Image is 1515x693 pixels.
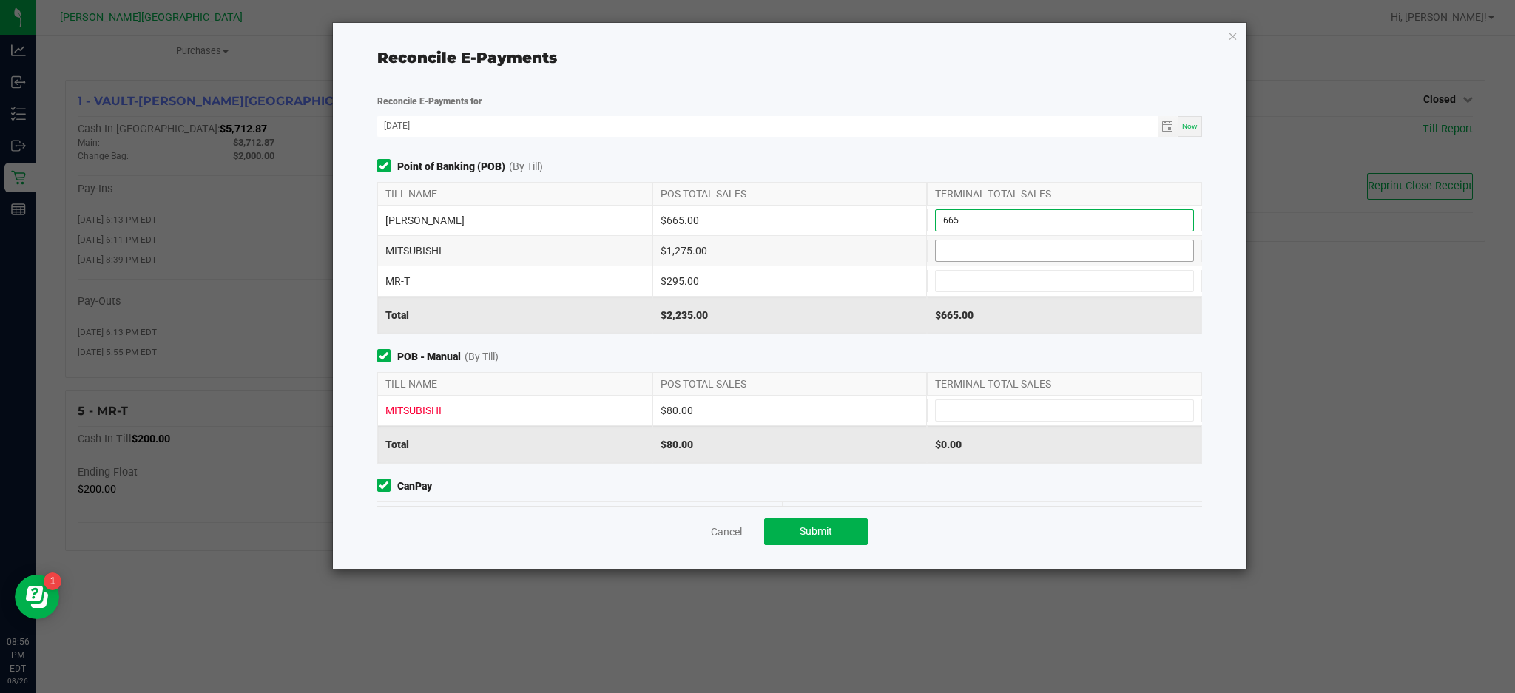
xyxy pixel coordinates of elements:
[652,183,928,205] div: POS TOTAL SALES
[377,373,652,395] div: TILL NAME
[1158,116,1179,137] span: Toggle calendar
[927,183,1202,205] div: TERMINAL TOTAL SALES
[15,575,59,619] iframe: Resource center
[44,572,61,590] iframe: Resource center unread badge
[397,159,505,175] strong: Point of Banking (POB)
[377,206,652,235] div: [PERSON_NAME]
[927,297,1202,334] div: $665.00
[927,373,1202,395] div: TERMINAL TOTAL SALES
[652,373,928,395] div: POS TOTAL SALES
[377,47,1203,69] div: Reconcile E-Payments
[377,159,397,175] form-toggle: Include in reconciliation
[377,183,652,205] div: TILL NAME
[652,297,928,334] div: $2,235.00
[465,349,499,365] span: (By Till)
[1182,122,1198,130] span: Now
[927,426,1202,463] div: $0.00
[377,266,652,296] div: MR-T
[377,396,652,425] div: MITSUBISHI
[397,479,432,494] strong: CanPay
[377,297,652,334] div: Total
[800,525,832,537] span: Submit
[711,524,742,539] a: Cancel
[764,518,868,545] button: Submit
[397,349,461,365] strong: POB - Manual
[652,396,928,425] div: $80.00
[377,349,397,365] form-toggle: Include in reconciliation
[509,159,543,175] span: (By Till)
[377,479,397,494] form-toggle: Include in reconciliation
[652,236,928,266] div: $1,275.00
[652,266,928,296] div: $295.00
[652,206,928,235] div: $665.00
[377,426,652,463] div: Total
[652,426,928,463] div: $80.00
[637,502,767,547] div: $82.50
[377,96,482,107] strong: Reconcile E-Payments for
[377,116,1158,135] input: Date
[377,236,652,266] div: MITSUBISHI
